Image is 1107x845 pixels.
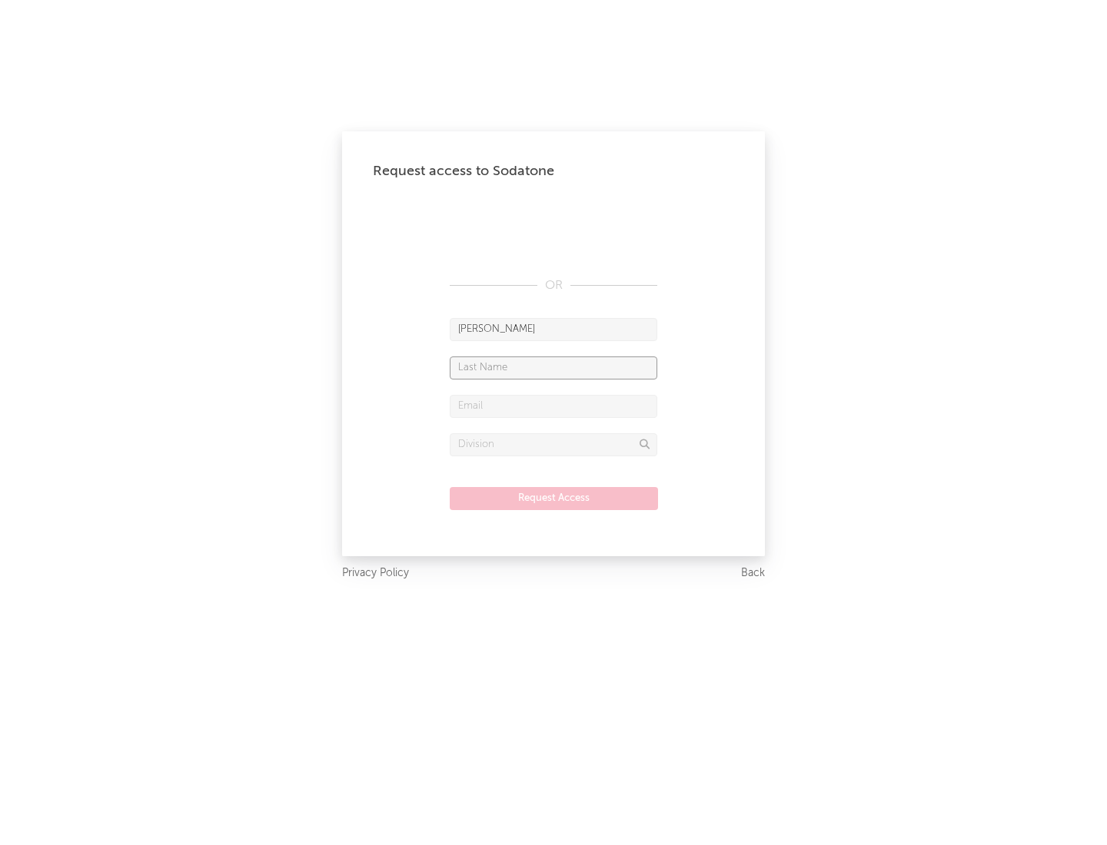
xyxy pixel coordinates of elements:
div: OR [450,277,657,295]
button: Request Access [450,487,658,510]
input: First Name [450,318,657,341]
input: Email [450,395,657,418]
input: Last Name [450,356,657,379]
a: Back [741,564,765,583]
a: Privacy Policy [342,564,409,583]
div: Request access to Sodatone [373,162,734,181]
input: Division [450,433,657,456]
